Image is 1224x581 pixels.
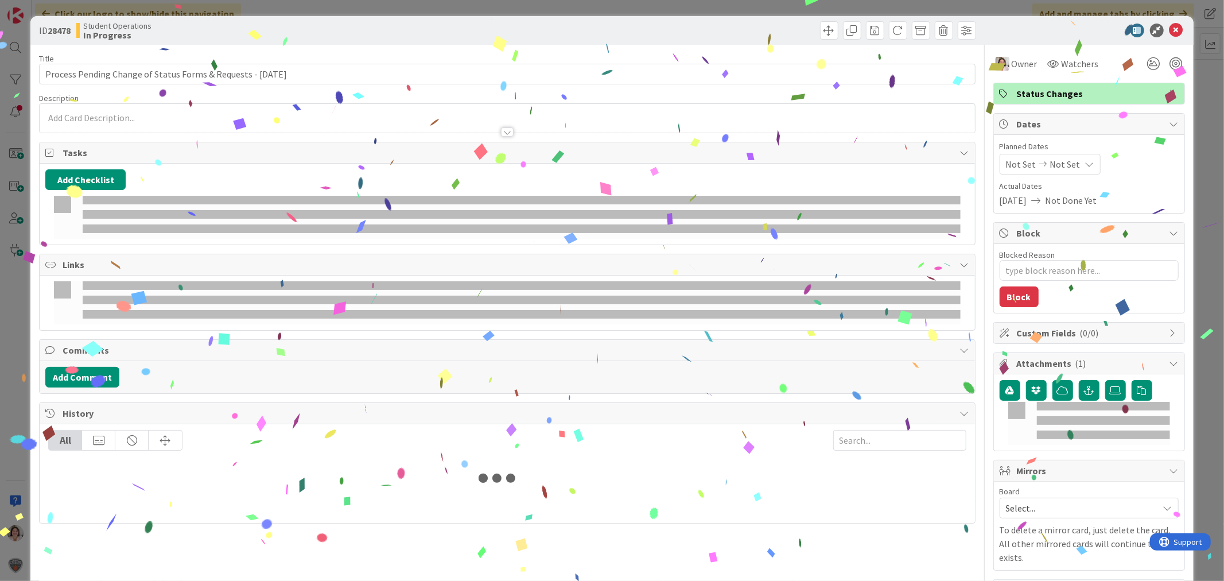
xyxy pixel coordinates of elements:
span: Not Done Yet [1046,193,1097,207]
span: Owner [1012,57,1038,71]
span: Not Set [1050,157,1081,171]
button: Block [1000,286,1039,307]
span: Status Changes [1017,87,1164,100]
span: Block [1017,226,1164,240]
span: Mirrors [1017,464,1164,478]
b: In Progress [83,30,151,40]
input: Search... [833,430,966,451]
span: History [63,406,954,420]
span: Not Set [1006,157,1036,171]
img: EW [996,57,1009,71]
label: Blocked Reason [1000,250,1055,260]
span: [DATE] [1000,193,1027,207]
p: To delete a mirror card, just delete the card. All other mirrored cards will continue to exists. [1000,523,1179,564]
span: Dates [1017,117,1164,131]
span: Description [39,93,79,103]
span: Comments [63,343,954,357]
span: ( 0/0 ) [1080,327,1099,339]
span: Board [1000,487,1020,495]
input: type card name here... [39,64,975,84]
span: ( 1 ) [1075,358,1086,369]
label: Title [39,53,54,64]
span: Student Operations [83,21,151,30]
span: Custom Fields [1017,326,1164,340]
span: Actual Dates [1000,180,1179,192]
span: Links [63,258,954,272]
div: All [49,431,82,450]
span: ID [39,24,71,37]
button: Add Checklist [45,169,126,190]
span: Tasks [63,146,954,160]
button: Add Comment [45,367,119,388]
b: 28478 [48,25,71,36]
span: Support [24,2,52,16]
span: Watchers [1062,57,1099,71]
span: Planned Dates [1000,141,1179,153]
span: Attachments [1017,357,1164,370]
span: Select... [1006,500,1153,516]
